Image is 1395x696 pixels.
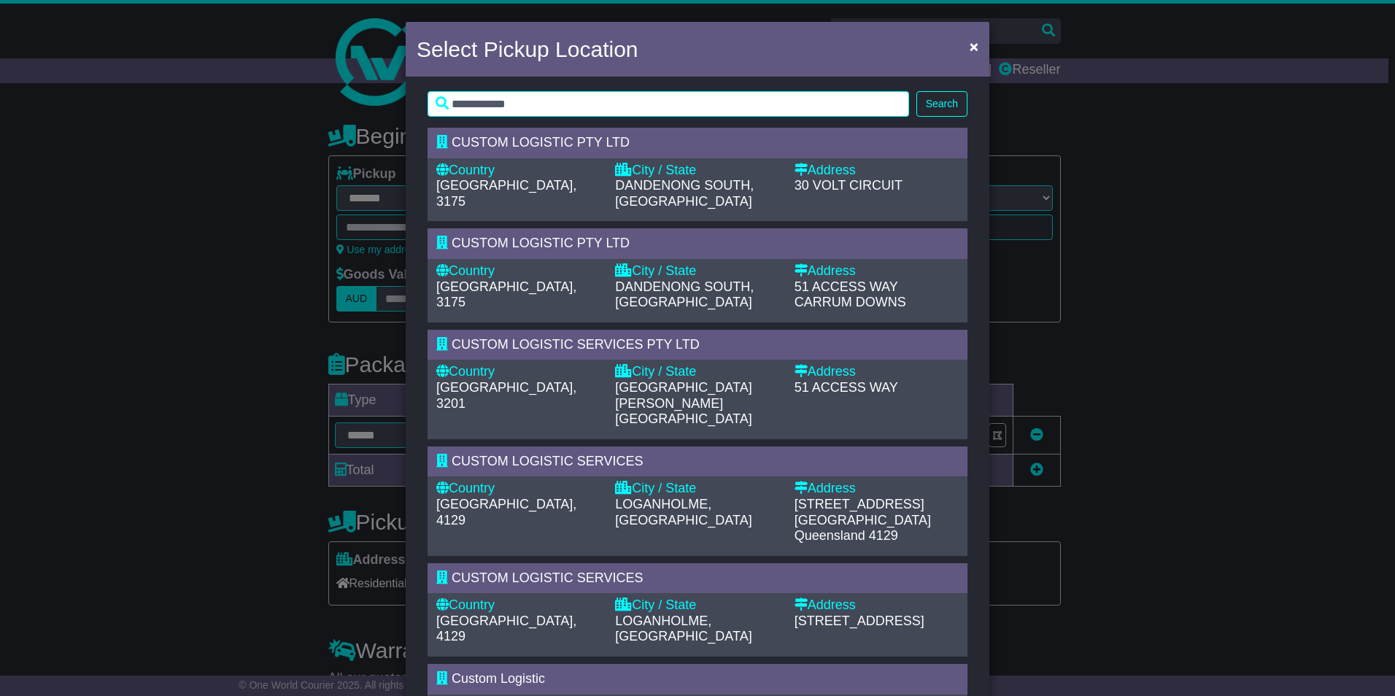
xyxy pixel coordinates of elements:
[452,337,700,352] span: CUSTOM LOGISTIC SERVICES PTY LTD
[795,364,959,380] div: Address
[615,178,754,209] span: DANDENONG SOUTH, [GEOGRAPHIC_DATA]
[436,364,600,380] div: Country
[436,497,576,527] span: [GEOGRAPHIC_DATA], 4129
[436,279,576,310] span: [GEOGRAPHIC_DATA], 3175
[795,614,924,628] span: [STREET_ADDRESS]
[615,279,754,310] span: DANDENONG SOUTH, [GEOGRAPHIC_DATA]
[615,380,751,426] span: [GEOGRAPHIC_DATA][PERSON_NAME][GEOGRAPHIC_DATA]
[795,598,959,614] div: Address
[795,178,903,193] span: 30 VOLT CIRCUIT
[436,178,576,209] span: [GEOGRAPHIC_DATA], 3175
[452,454,643,468] span: CUSTOM LOGISTIC SERVICES
[795,497,924,511] span: [STREET_ADDRESS]
[436,598,600,614] div: Country
[615,598,779,614] div: City / State
[795,481,959,497] div: Address
[615,614,751,644] span: LOGANHOLME, [GEOGRAPHIC_DATA]
[436,263,600,279] div: Country
[452,236,630,250] span: CUSTOM LOGISTIC PTY LTD
[436,614,576,644] span: [GEOGRAPHIC_DATA], 4129
[452,671,545,686] span: Custom Logistic
[795,380,898,395] span: 51 ACCESS WAY
[417,33,638,66] h4: Select Pickup Location
[615,481,779,497] div: City / State
[970,38,978,55] span: ×
[615,263,779,279] div: City / State
[436,481,600,497] div: Country
[795,163,959,179] div: Address
[452,571,643,585] span: CUSTOM LOGISTIC SERVICES
[436,380,576,411] span: [GEOGRAPHIC_DATA], 3201
[795,295,906,309] span: CARRUM DOWNS
[436,163,600,179] div: Country
[795,263,959,279] div: Address
[452,135,630,150] span: CUSTOM LOGISTIC PTY LTD
[916,91,967,117] button: Search
[962,31,986,61] button: Close
[615,364,779,380] div: City / State
[615,163,779,179] div: City / State
[795,513,931,544] span: [GEOGRAPHIC_DATA] Queensland 4129
[795,279,898,294] span: 51 ACCESS WAY
[615,497,751,527] span: LOGANHOLME, [GEOGRAPHIC_DATA]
